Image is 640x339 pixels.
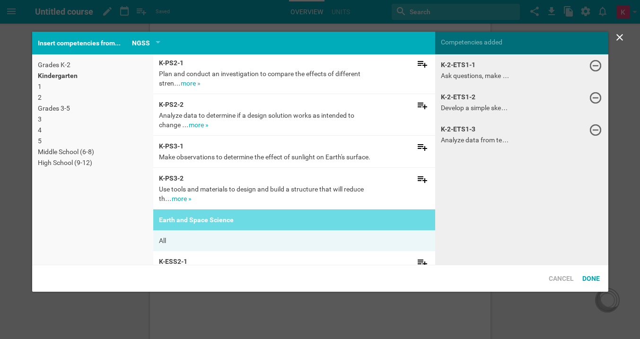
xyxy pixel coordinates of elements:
div: K-PS2-1 [159,58,370,68]
div: Grades 3-5 [38,104,148,113]
span: Use tools and materials to design and build a structure that will reduce th… [159,185,364,202]
span: Analyze data to determine if a design solution works as intended to change … [159,112,354,129]
div: High School (9-12) [38,158,148,167]
div: Cancel [544,269,578,287]
div: 1 [38,82,148,91]
div: Earth and Space Science [153,209,436,230]
span: Make observations to determine the effect of sunlight on Earth's surface. [159,153,370,161]
div: K-2-ETS1-3 [441,124,553,134]
div: Add standard [410,136,435,161]
div: Analyze data from te… [441,135,553,145]
div: 4 [38,125,148,135]
div: K-PS3-1 [159,141,370,151]
a: more » [181,79,201,87]
div: Add standard [410,251,435,277]
div: 3 [38,114,148,124]
div: 2 [38,93,148,102]
div: Insert competencies from... [32,32,126,54]
div: K-PS3-2 [159,174,370,183]
div: All [153,230,436,251]
div: NGSS [132,37,150,49]
div: K-2-ETS1-1 [441,60,553,70]
span: Plan and conduct an investigation to compare the effects of different stren… [159,70,360,87]
div: Competencies added [435,32,608,52]
div: Grades K-2 [38,60,148,70]
div: Remove standard [583,54,608,80]
div: Add standard [410,168,435,193]
div: Remove standard [583,119,608,144]
a: more » [172,195,192,202]
div: Develop a simple ske… [441,103,553,113]
div: K-PS2-2 [159,100,370,109]
div: Done [578,269,604,287]
div: Ask questions, make … [441,71,553,80]
div: K-ESS2-1 [159,257,370,266]
div: Add standard [410,52,435,78]
div: Remove standard [583,87,608,112]
div: Add standard [410,94,435,120]
div: K-2-ETS1-2 [441,92,553,102]
a: more » [189,121,209,129]
div: Kindergarten [38,71,148,80]
div: Middle School (6-8) [38,147,148,156]
div: 5 [38,136,148,146]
